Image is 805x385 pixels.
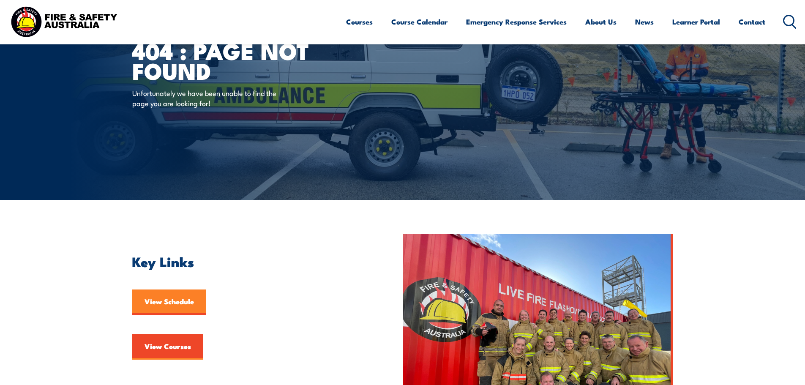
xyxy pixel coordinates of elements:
[672,11,720,33] a: Learner Portal
[346,11,373,33] a: Courses
[132,334,203,360] a: View Courses
[132,255,364,267] h2: Key Links
[635,11,654,33] a: News
[466,11,567,33] a: Emergency Response Services
[132,88,287,108] p: Unfortunately we have been unable to find the page you are looking for!
[132,41,341,80] h1: 404 : Page Not Found
[391,11,448,33] a: Course Calendar
[132,289,206,315] a: View Schedule
[739,11,765,33] a: Contact
[585,11,617,33] a: About Us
